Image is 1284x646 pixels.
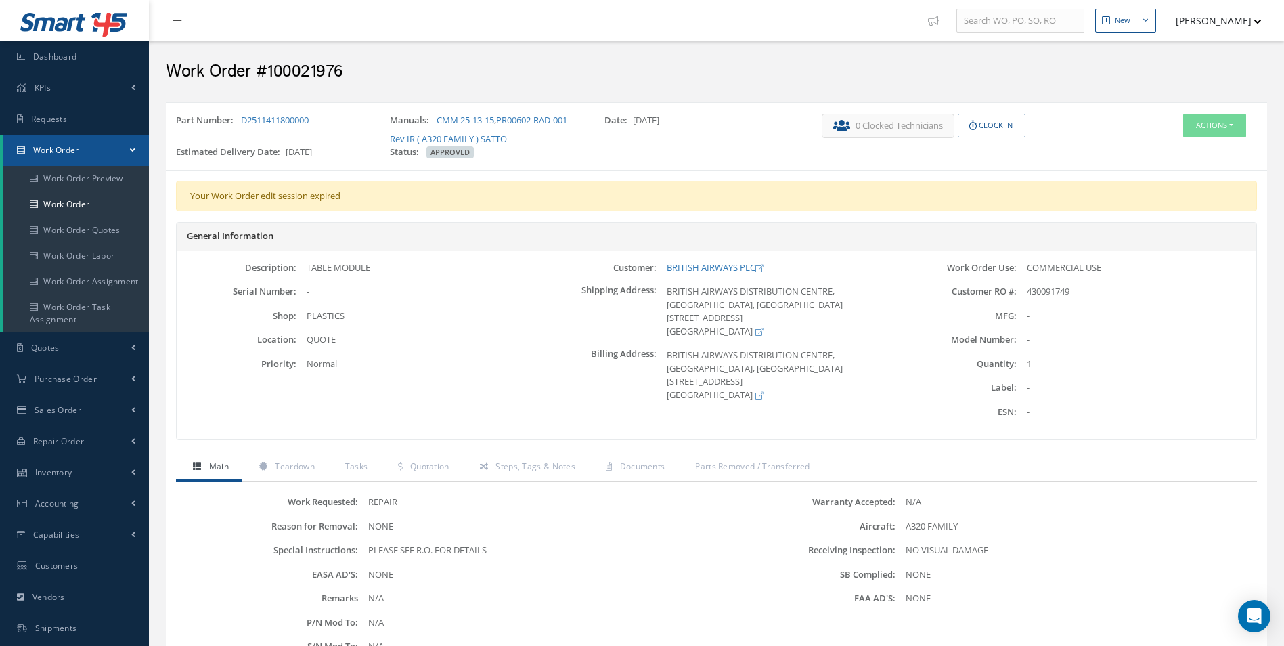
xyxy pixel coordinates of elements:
[410,460,449,472] span: Quotation
[1115,15,1130,26] div: New
[179,569,358,580] label: EASA AD'S:
[958,114,1025,137] button: Clock In
[345,460,368,472] span: Tasks
[1183,114,1246,137] button: Actions
[390,114,567,145] a: PR00602-RAD-001 Rev IR ( A320 FAMILY ) SATTO
[956,9,1084,33] input: Search WO, PO, SO, RO
[381,454,462,482] a: Quotation
[717,593,895,603] label: FAA AD'S:
[242,454,328,482] a: Teardown
[296,358,536,371] div: Normal
[35,404,81,416] span: Sales Order
[35,498,79,509] span: Accounting
[176,454,242,482] a: Main
[604,114,633,127] label: Date:
[1095,9,1156,33] button: New
[177,335,296,345] label: Location:
[1017,381,1256,395] div: -
[495,460,575,472] span: Steps, Tags & Notes
[1017,333,1256,347] div: -
[717,545,895,555] label: Receiving Inspection:
[896,311,1016,321] label: MFG:
[896,335,1016,345] label: Model Number:
[620,460,665,472] span: Documents
[380,114,594,146] div: ,
[3,269,149,295] a: Work Order Assignment
[667,261,763,274] a: BRITISH AIRWAYS PLC
[296,333,536,347] div: QUOTE
[895,520,1254,534] div: A320 FAMILY
[31,113,67,125] span: Requests
[177,263,296,273] label: Description:
[463,454,589,482] a: Steps, Tags & Notes
[390,114,435,127] label: Manuals:
[358,568,716,582] div: NONE
[177,359,296,369] label: Priority:
[1163,7,1262,34] button: [PERSON_NAME]
[3,166,149,192] a: Work Order Preview
[179,545,358,555] label: Special Instructions:
[896,359,1016,369] label: Quantity:
[358,616,716,630] div: N/A
[895,592,1254,605] div: NONE
[3,295,149,332] a: Work Order Task Assignment
[35,467,72,478] span: Inventory
[437,114,494,126] a: CMM 25-13-15
[3,217,149,243] a: Work Order Quotes
[426,146,474,158] span: APPROVED
[1238,600,1270,632] div: Open Intercom Messenger
[1017,261,1256,275] div: COMMERCIAL USE
[33,529,80,540] span: Capabilities
[33,144,79,156] span: Work Order
[31,342,60,353] span: Quotes
[1017,406,1256,419] div: -
[33,51,77,62] span: Dashboard
[358,496,716,509] div: REPAIR
[358,520,716,534] div: NONE
[895,496,1254,509] div: N/A
[1017,358,1256,371] div: 1
[179,618,358,628] label: P/N Mod To:
[176,146,286,159] label: Estimated Delivery Date:
[896,286,1016,297] label: Customer RO #:
[241,114,309,126] a: D2511411800000
[1027,285,1069,297] span: 430091749
[589,454,678,482] a: Documents
[537,285,657,338] label: Shipping Address:
[657,285,896,338] div: BRITISH AIRWAYS DISTRIBUTION CENTRE, [GEOGRAPHIC_DATA], [GEOGRAPHIC_DATA] [STREET_ADDRESS] [GEOGR...
[35,622,77,634] span: Shipments
[895,544,1254,557] div: NO VISUAL DAMAGE
[177,311,296,321] label: Shop:
[35,373,97,385] span: Purchase Order
[35,560,79,572] span: Customers
[537,263,657,273] label: Customer:
[594,114,808,146] div: [DATE]
[179,521,358,532] label: Reason for Removal:
[358,544,716,557] div: PLEASE SEE R.O. FOR DETAILS
[166,62,1267,82] h2: Work Order #100021976
[717,569,895,580] label: SB Complied:
[695,460,810,472] span: Parts Removed / Transferred
[358,592,716,605] div: N/A
[179,593,358,603] label: Remarks
[717,497,895,507] label: Warranty Accepted:
[896,383,1016,393] label: Label:
[296,309,536,323] div: PLASTICS
[1017,309,1256,323] div: -
[32,591,65,603] span: Vendors
[3,192,149,217] a: Work Order
[209,460,229,472] span: Main
[537,349,657,402] label: Billing Address:
[717,521,895,532] label: Aircraft:
[296,261,536,275] div: TABLE MODULE
[390,146,424,159] label: Status:
[176,181,1257,212] div: Your Work Order edit session expired
[856,119,943,133] span: 0 Clocked Technicians
[307,285,309,297] span: -
[3,135,149,166] a: Work Order
[35,82,51,93] span: KPIs
[166,146,380,165] div: [DATE]
[895,568,1254,582] div: NONE
[896,263,1016,273] label: Work Order Use:
[179,497,358,507] label: Work Requested:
